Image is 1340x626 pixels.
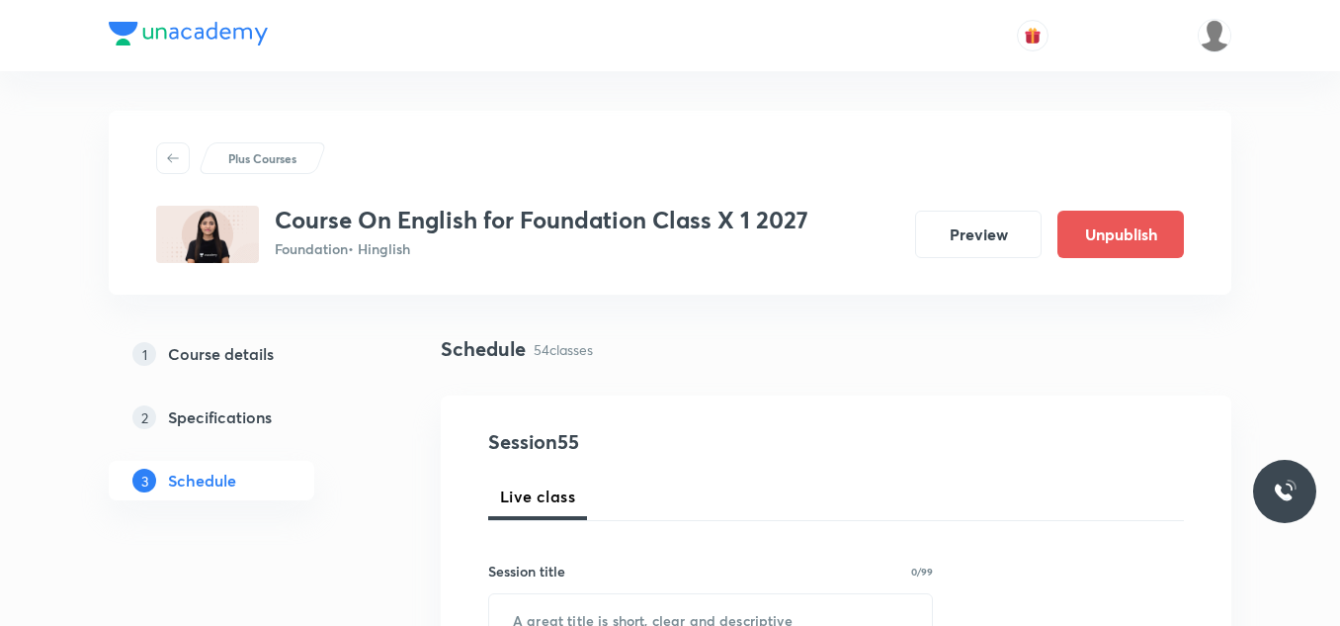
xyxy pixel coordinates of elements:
p: Foundation • Hinglish [275,238,808,259]
a: 2Specifications [109,398,377,437]
h4: Schedule [441,334,526,364]
h5: Specifications [168,405,272,429]
p: 0/99 [911,567,933,577]
a: Company Logo [109,22,268,50]
button: Unpublish [1057,211,1184,258]
h6: Session title [488,561,565,581]
p: 1 [132,342,156,366]
h5: Course details [168,342,274,366]
img: ttu [1273,480,1297,503]
a: 1Course details [109,334,377,374]
img: saransh sharma [1198,19,1231,52]
h4: Session 55 [488,427,849,457]
img: E0D1D796-11DF-451C-AD8C-37F51BD1BE78_plus.png [156,206,259,263]
h3: Course On English for Foundation Class X 1 2027 [275,206,808,234]
p: Plus Courses [228,149,296,167]
p: 3 [132,469,156,492]
button: Preview [915,211,1042,258]
h5: Schedule [168,469,236,492]
p: 54 classes [534,339,593,360]
img: avatar [1024,27,1042,45]
button: avatar [1017,20,1048,51]
span: Live class [500,485,575,508]
p: 2 [132,405,156,429]
img: Company Logo [109,22,268,45]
